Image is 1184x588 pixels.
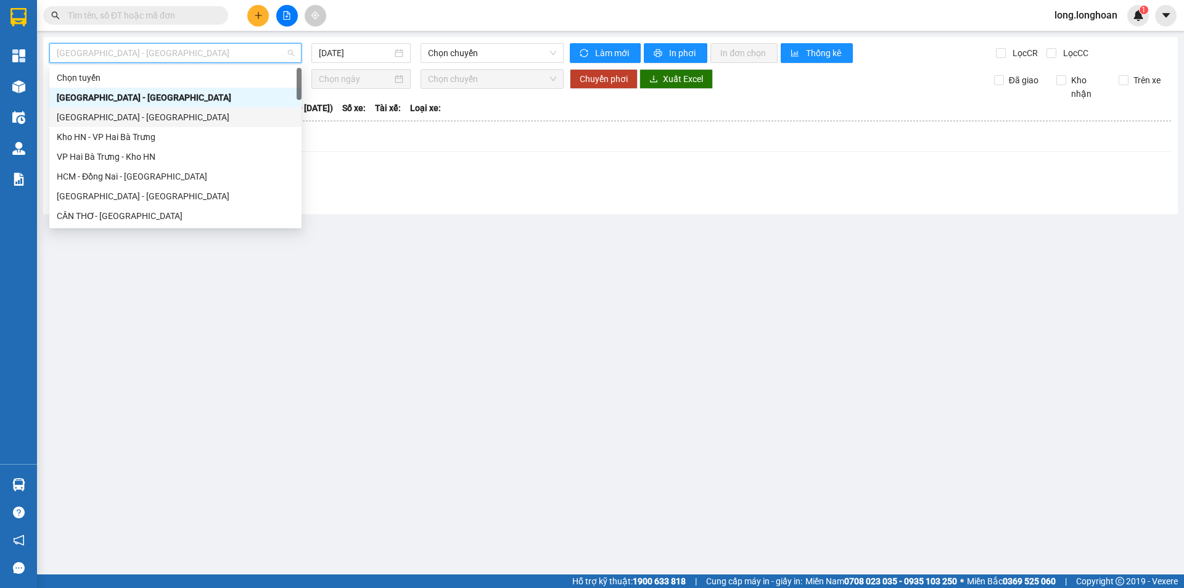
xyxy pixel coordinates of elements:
span: sync [580,49,590,59]
span: Kho nhận [1066,73,1109,101]
img: dashboard-icon [12,49,25,62]
span: file-add [282,11,291,20]
strong: 0369 525 060 [1003,576,1056,586]
img: warehouse-icon [12,80,25,93]
button: Chuyển phơi [570,69,638,89]
span: Số xe: [342,101,366,115]
span: Cung cấp máy in - giấy in: [706,574,802,588]
div: VP Hai Bà Trưng - Kho HN [57,150,294,164]
button: file-add [276,5,298,27]
button: downloadXuất Excel [639,69,713,89]
span: Thống kê [806,46,843,60]
span: Làm mới [595,46,631,60]
div: HCM - Đồng Nai - [GEOGRAPHIC_DATA] [57,170,294,183]
button: printerIn phơi [644,43,707,63]
img: warehouse-icon [12,142,25,155]
div: Kho HN - VP Hai Bà Trưng [57,130,294,144]
div: [GEOGRAPHIC_DATA] - [GEOGRAPHIC_DATA] [57,91,294,104]
span: Hải Phòng - Hà Nội [57,44,294,62]
div: [GEOGRAPHIC_DATA] - [GEOGRAPHIC_DATA] [57,189,294,203]
div: VP Hai Bà Trưng - Kho HN [49,147,302,167]
span: Trên xe [1128,73,1165,87]
img: solution-icon [12,173,25,186]
sup: 1 [1140,6,1148,14]
span: aim [311,11,319,20]
span: Chọn chuyến [428,44,556,62]
span: notification [13,534,25,546]
img: icon-new-feature [1133,10,1144,21]
img: logo-vxr [10,8,27,27]
span: search [51,11,60,20]
div: Hải Phòng - Hà Nội [49,88,302,107]
div: CẦN THƠ- [GEOGRAPHIC_DATA] [57,209,294,223]
input: 11/08/2025 [319,46,392,60]
div: HCM - Đồng Nai - Lâm Đồng [49,167,302,186]
span: printer [654,49,664,59]
div: Chọn tuyến [49,68,302,88]
span: Lọc CC [1058,46,1090,60]
span: Đã giao [1004,73,1043,87]
button: caret-down [1155,5,1177,27]
span: 1 [1141,6,1146,14]
span: Miền Bắc [967,574,1056,588]
span: | [695,574,697,588]
div: SÀI GÒN - CẦN THƠ [49,186,302,206]
div: Chọn tuyến [57,71,294,85]
input: Chọn ngày [319,72,392,86]
span: Chọn chuyến [428,70,556,88]
span: Lọc CR [1008,46,1040,60]
span: long.longhoan [1045,7,1127,23]
span: copyright [1116,577,1124,586]
strong: 1900 633 818 [633,576,686,586]
img: warehouse-icon [12,111,25,124]
span: Loại xe: [410,101,441,115]
span: Tài xế: [375,101,401,115]
span: | [1065,574,1067,588]
span: ⚪️ [960,579,964,584]
span: bar-chart [791,49,801,59]
button: syncLàm mới [570,43,641,63]
button: plus [247,5,269,27]
span: plus [254,11,263,20]
span: caret-down [1161,10,1172,21]
button: bar-chartThống kê [781,43,853,63]
div: [GEOGRAPHIC_DATA] - [GEOGRAPHIC_DATA] [57,110,294,124]
strong: 0708 023 035 - 0935 103 250 [844,576,957,586]
img: warehouse-icon [12,478,25,491]
div: Hà Nội - Hải Phòng [49,107,302,127]
span: Hỗ trợ kỹ thuật: [572,574,686,588]
div: CẦN THƠ- SÀI GÒN [49,206,302,226]
input: Tìm tên, số ĐT hoặc mã đơn [68,9,213,22]
div: Kho HN - VP Hai Bà Trưng [49,127,302,147]
span: Miền Nam [805,574,957,588]
span: In phơi [669,46,697,60]
span: message [13,562,25,574]
button: In đơn chọn [710,43,778,63]
button: aim [305,5,326,27]
span: question-circle [13,507,25,518]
